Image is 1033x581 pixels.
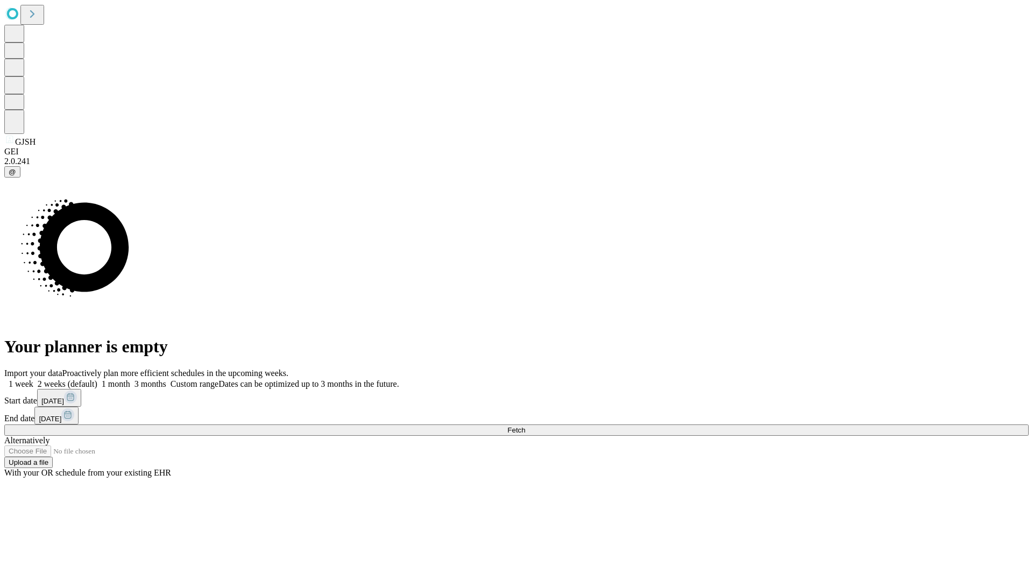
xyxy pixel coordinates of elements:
span: 1 week [9,379,33,388]
span: Import your data [4,369,62,378]
span: [DATE] [39,415,61,423]
div: Start date [4,389,1029,407]
span: Fetch [507,426,525,434]
button: Fetch [4,424,1029,436]
span: Custom range [171,379,218,388]
button: [DATE] [37,389,81,407]
span: Proactively plan more efficient schedules in the upcoming weeks. [62,369,288,378]
span: 2 weeks (default) [38,379,97,388]
button: @ [4,166,20,178]
span: GJSH [15,137,36,146]
span: 3 months [135,379,166,388]
h1: Your planner is empty [4,337,1029,357]
span: Dates can be optimized up to 3 months in the future. [218,379,399,388]
div: GEI [4,147,1029,157]
button: [DATE] [34,407,79,424]
span: @ [9,168,16,176]
div: End date [4,407,1029,424]
div: 2.0.241 [4,157,1029,166]
span: With your OR schedule from your existing EHR [4,468,171,477]
span: [DATE] [41,397,64,405]
button: Upload a file [4,457,53,468]
span: 1 month [102,379,130,388]
span: Alternatively [4,436,49,445]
